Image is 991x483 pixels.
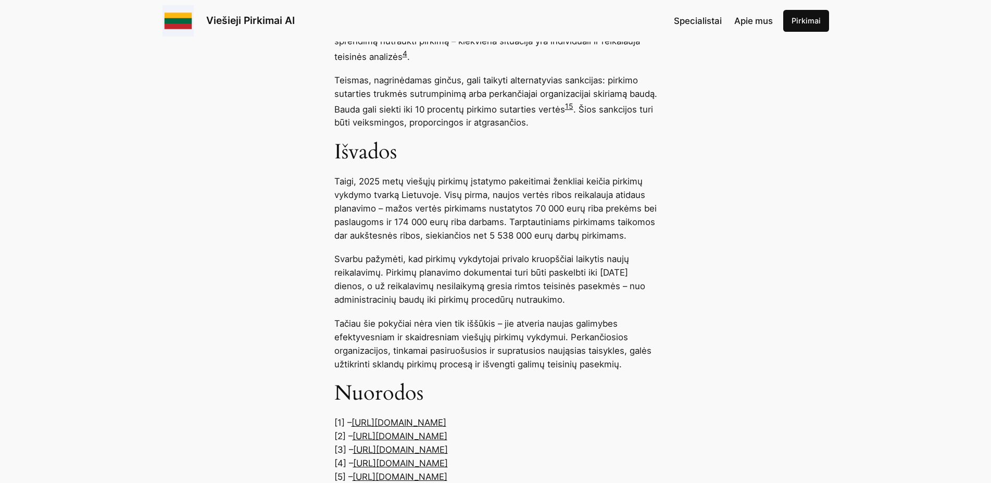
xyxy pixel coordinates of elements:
a: [URL][DOMAIN_NAME] [353,444,448,455]
a: [URL][DOMAIN_NAME] [352,417,446,428]
h2: Nuorodos [334,381,657,406]
p: Svarbu pažymėti, kad pirkimų vykdytojai privalo kruopščiai laikytis naujų reikalavimų. Pirkimų pl... [334,252,657,306]
a: Pirkimai [783,10,829,32]
p: Taigi, 2025 metų viešųjų pirkimų įstatymo pakeitimai ženkliai keičia pirkimų vykdymo tvarką Lietu... [334,175,657,242]
p: Tačiau šie pokyčiai nėra vien tik iššūkis – jie atveria naujas galimybes efektyvesniam ir skaidre... [334,317,657,371]
a: Apie mus [734,14,773,28]
img: Viešieji pirkimai logo [162,5,194,36]
a: Viešieji Pirkimai AI [206,14,295,27]
span: Apie mus [734,16,773,26]
h2: Išvados [334,140,657,165]
nav: Navigation [674,14,773,28]
a: Specialistai [674,14,722,28]
a: [URL][DOMAIN_NAME] [353,472,447,482]
a: 4 [403,49,407,58]
a: 15 [565,102,573,110]
span: Specialistai [674,16,722,26]
a: [URL][DOMAIN_NAME] [353,431,447,441]
p: Teismas, nagrinėdamas ginčus, gali taikyti alternatyvias sankcijas: pirkimo sutarties trukmės sut... [334,73,657,130]
a: [URL][DOMAIN_NAME] [353,458,448,468]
